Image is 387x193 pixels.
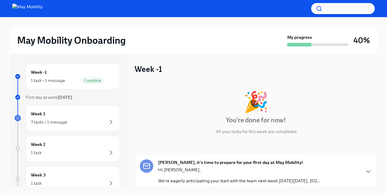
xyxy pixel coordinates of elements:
[58,95,72,100] strong: [DATE]
[31,180,42,186] div: 1 task
[353,35,370,46] h3: 40%
[31,119,67,125] div: 7 tasks • 1 message
[15,64,120,89] a: Week -11 task • 1 messageComplete
[31,110,45,117] h6: Week 1
[31,172,46,178] h6: Week 3
[15,94,120,100] a: First day at work[DATE]
[17,34,126,46] h2: May Mobility Onboarding
[31,77,65,84] div: 1 task • 1 message
[31,141,46,148] h6: Week 2
[226,116,286,125] h4: You're done for now!
[216,128,296,135] p: All your tasks for this week are completed
[26,95,72,100] span: First day at work
[31,69,47,76] h6: Week -1
[158,159,303,165] strong: [PERSON_NAME], it's time to prepare for your first day at May Mobility!
[12,4,43,13] img: May Mobility
[158,178,321,184] p: We're eagerly anticipating your start with the team next week [DATE][DATE], 202...
[15,166,120,192] a: Week 31 task
[15,105,120,131] a: Week 17 tasks • 1 message
[244,92,269,112] div: 🎉
[287,34,312,40] strong: My progress
[31,150,42,156] div: 1 task
[80,78,105,83] span: Complete
[15,136,120,161] a: Week 21 task
[135,64,162,75] h3: Week -1
[158,167,321,173] p: Hi [PERSON_NAME],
